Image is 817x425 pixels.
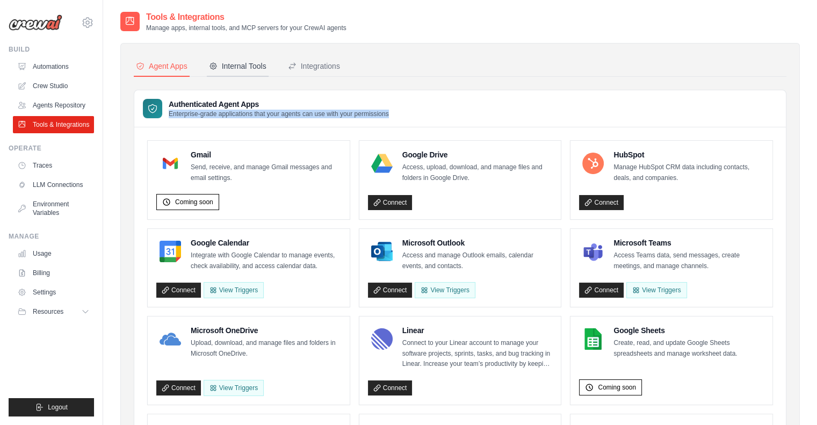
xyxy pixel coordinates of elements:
[13,58,94,75] a: Automations
[13,97,94,114] a: Agents Repository
[626,282,686,298] : View Triggers
[13,284,94,301] a: Settings
[33,307,63,316] span: Resources
[146,11,346,24] h2: Tools & Integrations
[288,61,340,71] div: Integrations
[613,237,764,248] h4: Microsoft Teams
[9,398,94,416] button: Logout
[191,325,341,336] h4: Microsoft OneDrive
[371,241,393,262] img: Microsoft Outlook Logo
[286,56,342,77] button: Integrations
[160,153,181,174] img: Gmail Logo
[9,232,94,241] div: Manage
[13,264,94,282] a: Billing
[175,198,213,206] span: Coming soon
[402,149,553,160] h4: Google Drive
[207,56,269,77] button: Internal Tools
[582,241,604,262] img: Microsoft Teams Logo
[371,153,393,174] img: Google Drive Logo
[136,61,187,71] div: Agent Apps
[160,241,181,262] img: Google Calendar Logo
[582,328,604,350] img: Google Sheets Logo
[169,99,389,110] h3: Authenticated Agent Apps
[191,162,341,183] p: Send, receive, and manage Gmail messages and email settings.
[204,380,264,396] : View Triggers
[402,338,553,370] p: Connect to your Linear account to manage your software projects, sprints, tasks, and bug tracking...
[169,110,389,118] p: Enterprise-grade applications that your agents can use with your permissions
[579,283,624,298] a: Connect
[156,380,201,395] a: Connect
[402,162,553,183] p: Access, upload, download, and manage files and folders in Google Drive.
[13,116,94,133] a: Tools & Integrations
[156,283,201,298] a: Connect
[13,245,94,262] a: Usage
[613,325,764,336] h4: Google Sheets
[48,403,68,412] span: Logout
[368,380,413,395] a: Connect
[13,303,94,320] button: Resources
[191,338,341,359] p: Upload, download, and manage files and folders in Microsoft OneDrive.
[613,149,764,160] h4: HubSpot
[13,176,94,193] a: LLM Connections
[371,328,393,350] img: Linear Logo
[402,325,553,336] h4: Linear
[9,45,94,54] div: Build
[582,153,604,174] img: HubSpot Logo
[402,250,553,271] p: Access and manage Outlook emails, calendar events, and contacts.
[9,15,62,31] img: Logo
[368,195,413,210] a: Connect
[598,383,636,392] span: Coming soon
[204,282,264,298] button: View Triggers
[9,144,94,153] div: Operate
[191,250,341,271] p: Integrate with Google Calendar to manage events, check availability, and access calendar data.
[13,157,94,174] a: Traces
[579,195,624,210] a: Connect
[209,61,266,71] div: Internal Tools
[13,196,94,221] a: Environment Variables
[146,24,346,32] p: Manage apps, internal tools, and MCP servers for your CrewAI agents
[368,283,413,298] a: Connect
[191,149,341,160] h4: Gmail
[191,237,341,248] h4: Google Calendar
[13,77,94,95] a: Crew Studio
[160,328,181,350] img: Microsoft OneDrive Logo
[613,338,764,359] p: Create, read, and update Google Sheets spreadsheets and manage worksheet data.
[613,250,764,271] p: Access Teams data, send messages, create meetings, and manage channels.
[415,282,475,298] : View Triggers
[402,237,553,248] h4: Microsoft Outlook
[134,56,190,77] button: Agent Apps
[613,162,764,183] p: Manage HubSpot CRM data including contacts, deals, and companies.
